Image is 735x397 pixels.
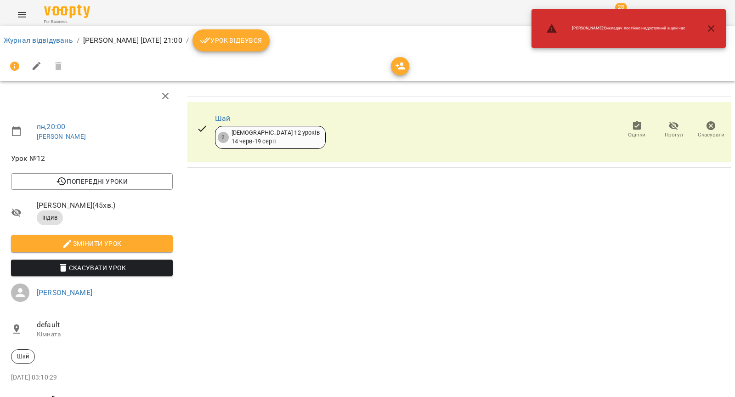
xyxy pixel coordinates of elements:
span: default [37,319,173,330]
a: пн , 20:00 [37,122,65,131]
button: Скасувати [692,117,729,143]
p: [PERSON_NAME] [DATE] 21:00 [83,35,182,46]
span: Індив [37,214,63,222]
nav: breadcrumb [4,29,731,51]
button: Menu [11,4,33,26]
button: Урок відбувся [192,29,270,51]
button: Змінити урок [11,235,173,252]
span: For Business [44,19,90,25]
span: Змінити урок [18,238,165,249]
li: / [186,35,189,46]
span: Оцінки [628,131,645,139]
span: Урок №12 [11,153,173,164]
span: 28 [615,3,627,12]
span: Попередні уроки [18,176,165,187]
span: Прогул [665,131,683,139]
span: Скасувати Урок [18,262,165,273]
button: Прогул [656,117,693,143]
button: Скасувати Урок [11,260,173,276]
button: Попередні уроки [11,173,173,190]
div: Шай [11,349,35,364]
span: Урок відбувся [200,35,262,46]
a: Шай [215,114,230,123]
button: Оцінки [618,117,656,143]
li: [PERSON_NAME] : Викладач постійно недоступний в цей час [539,19,693,38]
a: [PERSON_NAME] [37,133,86,140]
p: [DATE] 03:10:29 [11,373,173,382]
a: [PERSON_NAME] [37,288,92,297]
li: / [77,35,79,46]
a: Журнал відвідувань [4,36,73,45]
p: Кімната [37,330,173,339]
div: 9 [218,132,229,143]
div: [DEMOGRAPHIC_DATA] 12 уроків 14 черв - 19 серп [232,129,320,146]
img: Voopty Logo [44,5,90,18]
span: Скасувати [698,131,724,139]
span: Шай [11,352,34,361]
span: [PERSON_NAME] ( 45 хв. ) [37,200,173,211]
